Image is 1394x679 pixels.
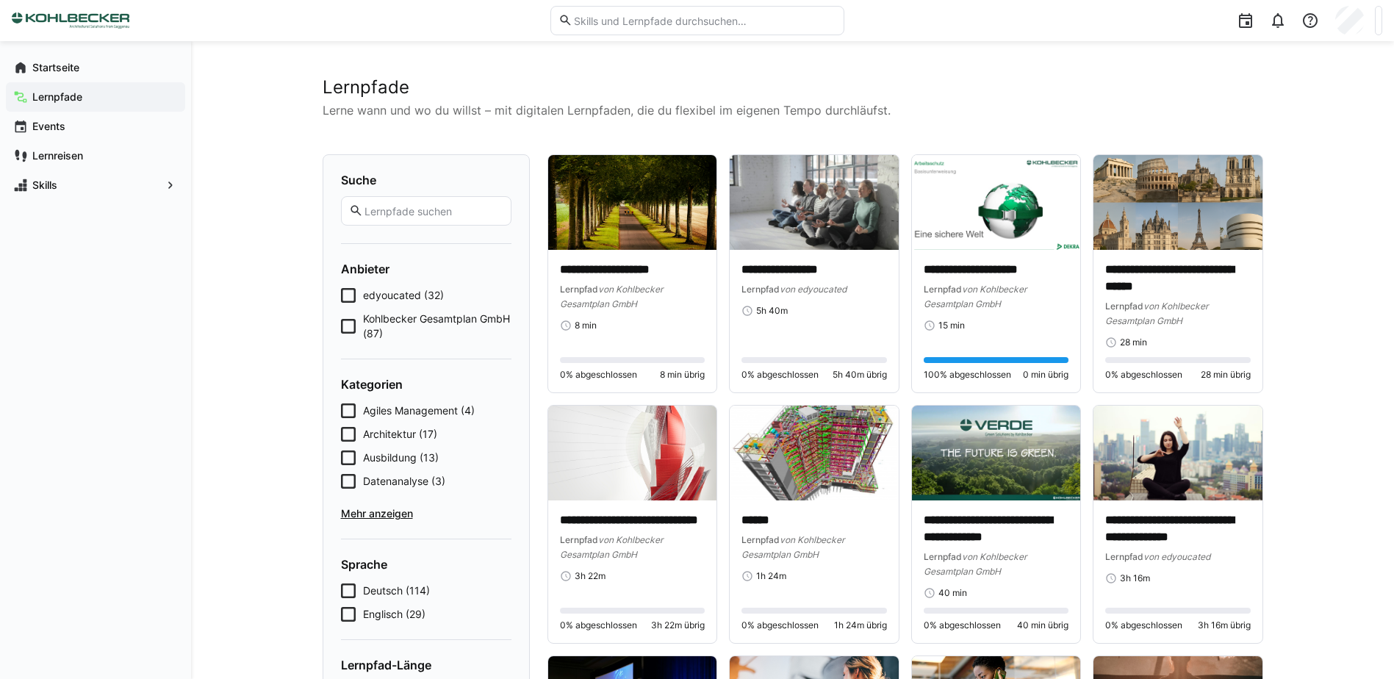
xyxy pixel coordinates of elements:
span: 0% abgeschlossen [560,619,637,631]
img: image [912,406,1081,500]
span: 0% abgeschlossen [741,619,819,631]
span: 15 min [938,320,965,331]
span: 40 min übrig [1017,619,1068,631]
input: Lernpfade suchen [363,204,503,218]
span: Datenanalyse (3) [363,474,445,489]
span: Lernpfad [924,551,962,562]
span: 0% abgeschlossen [1105,619,1182,631]
span: Agiles Management (4) [363,403,475,418]
span: von Kohlbecker Gesamtplan GmbH [924,284,1027,309]
span: 28 min [1120,337,1147,348]
img: image [912,155,1081,250]
span: 0% abgeschlossen [1105,369,1182,381]
span: Lernpfad [560,534,598,545]
span: 100% abgeschlossen [924,369,1011,381]
span: 40 min [938,587,967,599]
span: von edyoucated [1143,551,1210,562]
h4: Sprache [341,557,511,572]
span: 3h 22m [575,570,606,582]
span: edyoucated (32) [363,288,444,303]
span: Mehr anzeigen [341,506,511,521]
img: image [548,406,717,500]
img: image [730,406,899,500]
span: 1h 24m übrig [834,619,887,631]
h4: Anbieter [341,262,511,276]
span: von edyoucated [780,284,847,295]
span: 3h 22m übrig [651,619,705,631]
span: Lernpfad [741,284,780,295]
span: Lernpfad [1105,551,1143,562]
span: Ausbildung (13) [363,450,439,465]
span: von Kohlbecker Gesamtplan GmbH [560,284,663,309]
span: von Kohlbecker Gesamtplan GmbH [741,534,844,560]
span: 3h 16m [1120,572,1150,584]
span: 5h 40m [756,305,788,317]
img: image [1093,406,1262,500]
p: Lerne wann und wo du willst – mit digitalen Lernpfaden, die du flexibel im eigenen Tempo durchläu... [323,101,1263,119]
span: von Kohlbecker Gesamtplan GmbH [1105,301,1208,326]
span: 3h 16m übrig [1198,619,1251,631]
span: Lernpfad [924,284,962,295]
input: Skills und Lernpfade durchsuchen… [572,14,836,27]
span: 28 min übrig [1201,369,1251,381]
h2: Lernpfade [323,76,1263,98]
span: von Kohlbecker Gesamtplan GmbH [560,534,663,560]
span: 1h 24m [756,570,786,582]
img: image [1093,155,1262,250]
h4: Lernpfad-Länge [341,658,511,672]
span: Kohlbecker Gesamtplan GmbH (87) [363,312,511,341]
span: 0% abgeschlossen [924,619,1001,631]
span: Lernpfad [741,534,780,545]
h4: Suche [341,173,511,187]
h4: Kategorien [341,377,511,392]
span: Englisch (29) [363,607,425,622]
span: 8 min übrig [660,369,705,381]
img: image [548,155,717,250]
span: Lernpfad [560,284,598,295]
span: 0% abgeschlossen [560,369,637,381]
img: image [730,155,899,250]
span: 5h 40m übrig [833,369,887,381]
span: Deutsch (114) [363,583,430,598]
span: Architektur (17) [363,427,437,442]
span: 0 min übrig [1023,369,1068,381]
span: von Kohlbecker Gesamtplan GmbH [924,551,1027,577]
span: Lernpfad [1105,301,1143,312]
span: 8 min [575,320,597,331]
span: 0% abgeschlossen [741,369,819,381]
